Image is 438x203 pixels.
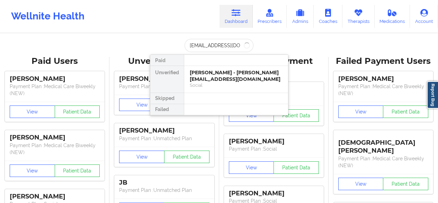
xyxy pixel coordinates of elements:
[229,137,319,145] div: [PERSON_NAME]
[164,151,209,163] button: Patient Data
[150,55,184,66] div: Paid
[229,145,319,152] p: Payment Plan : Social
[10,83,100,97] p: Payment Plan : Medical Care Biweekly (NEW)
[150,93,184,104] div: Skipped
[10,193,100,201] div: [PERSON_NAME]
[150,66,184,93] div: Unverified
[55,105,100,118] button: Patient Data
[119,75,209,83] div: [PERSON_NAME]
[338,105,384,118] button: View
[10,134,100,142] div: [PERSON_NAME]
[229,161,274,174] button: View
[190,69,283,82] div: [PERSON_NAME] - [PERSON_NAME][EMAIL_ADDRESS][DOMAIN_NAME]
[274,109,319,122] button: Patient Data
[253,5,287,28] a: Prescribers
[338,134,428,155] div: [DEMOGRAPHIC_DATA][PERSON_NAME]
[10,142,100,156] p: Payment Plan : Medical Care Biweekly (NEW)
[274,161,319,174] button: Patient Data
[119,83,209,90] p: Payment Plan : Unmatched Plan
[119,187,209,194] p: Payment Plan : Unmatched Plan
[314,5,342,28] a: Coaches
[119,127,209,135] div: [PERSON_NAME]
[119,179,209,187] div: JB
[55,164,100,177] button: Patient Data
[114,56,214,67] div: Unverified Users
[190,82,283,88] div: Social
[410,5,438,28] a: Account
[5,56,105,67] div: Paid Users
[383,105,428,118] button: Patient Data
[229,109,274,122] button: View
[427,81,438,109] a: Report Bug
[229,189,319,197] div: [PERSON_NAME]
[383,178,428,190] button: Patient Data
[287,5,314,28] a: Admins
[150,104,184,115] div: Failed
[10,164,55,177] button: View
[119,99,164,111] button: View
[119,151,164,163] button: View
[338,75,428,83] div: [PERSON_NAME]
[342,5,375,28] a: Therapists
[10,75,100,83] div: [PERSON_NAME]
[375,5,410,28] a: Medications
[220,5,253,28] a: Dashboard
[333,56,433,67] div: Failed Payment Users
[338,178,384,190] button: View
[10,105,55,118] button: View
[338,155,428,169] p: Payment Plan : Medical Care Biweekly (NEW)
[119,135,209,142] p: Payment Plan : Unmatched Plan
[338,83,428,97] p: Payment Plan : Medical Care Biweekly (NEW)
